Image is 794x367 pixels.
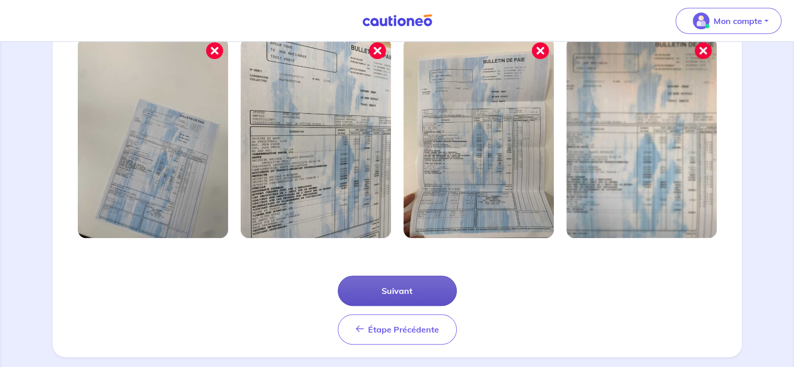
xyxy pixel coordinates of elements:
[338,276,457,306] button: Suivant
[566,38,717,238] img: Image mal cadrée 4
[78,38,228,238] img: Image mal cadrée 1
[338,314,457,345] button: Étape Précédente
[241,38,391,238] img: Image mal cadrée 2
[404,38,554,238] img: Image mal cadrée 3
[693,13,709,29] img: illu_account_valid_menu.svg
[358,14,436,27] img: Cautioneo
[368,324,439,335] span: Étape Précédente
[714,15,762,27] p: Mon compte
[676,8,781,34] button: illu_account_valid_menu.svgMon compte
